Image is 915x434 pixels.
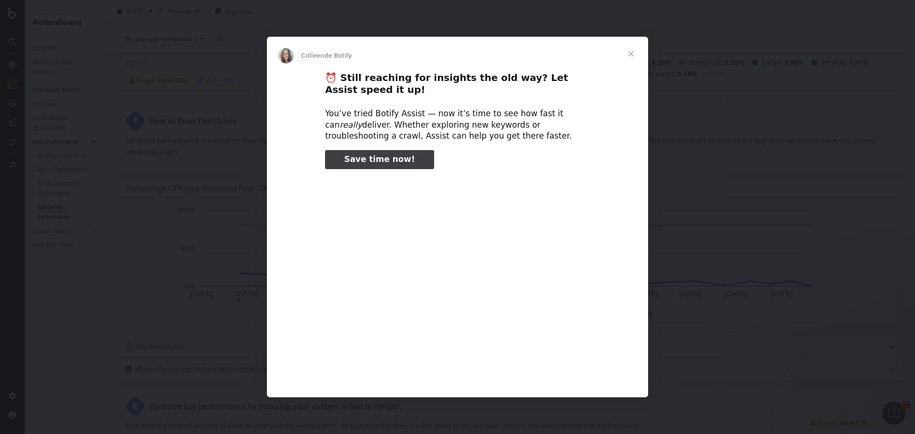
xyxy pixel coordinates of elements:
span: Colleen [301,52,325,59]
div: You’ve tried Botify Assist — now it’s time to see how fast it can deliver. Whether exploring new ... [325,108,590,142]
video: Regarder la vidéo [259,177,656,376]
i: really [340,120,362,130]
a: Save time now! [325,150,434,169]
h2: ⏰ Still reaching for insights the old way? Let Assist speed it up! [325,71,590,101]
img: Profile image for Colleen [278,48,294,63]
span: de Botify [325,52,352,59]
span: Fermer [614,37,648,71]
span: Save time now! [344,154,415,164]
